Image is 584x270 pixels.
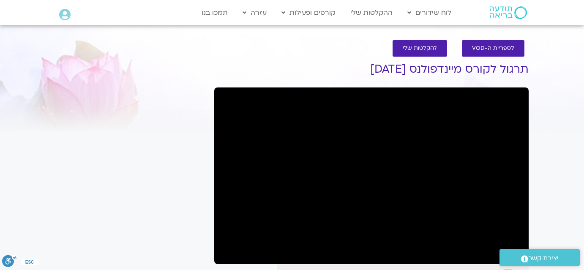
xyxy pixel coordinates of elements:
[393,40,447,57] a: להקלטות שלי
[277,5,340,21] a: קורסים ופעילות
[490,6,527,19] img: תודעה בריאה
[403,5,456,21] a: לוח שידורים
[197,5,232,21] a: תמכו בנו
[214,63,529,76] h1: תרגול לקורס מיינדפולנס [DATE]
[238,5,271,21] a: עזרה
[214,87,529,264] iframe: תרגול מיינדפולנס עם דקל קנטי - 10.9.25
[346,5,397,21] a: ההקלטות שלי
[462,40,524,57] a: לספריית ה-VOD
[472,45,514,52] span: לספריית ה-VOD
[528,253,559,264] span: יצירת קשר
[403,45,437,52] span: להקלטות שלי
[499,249,580,266] a: יצירת קשר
